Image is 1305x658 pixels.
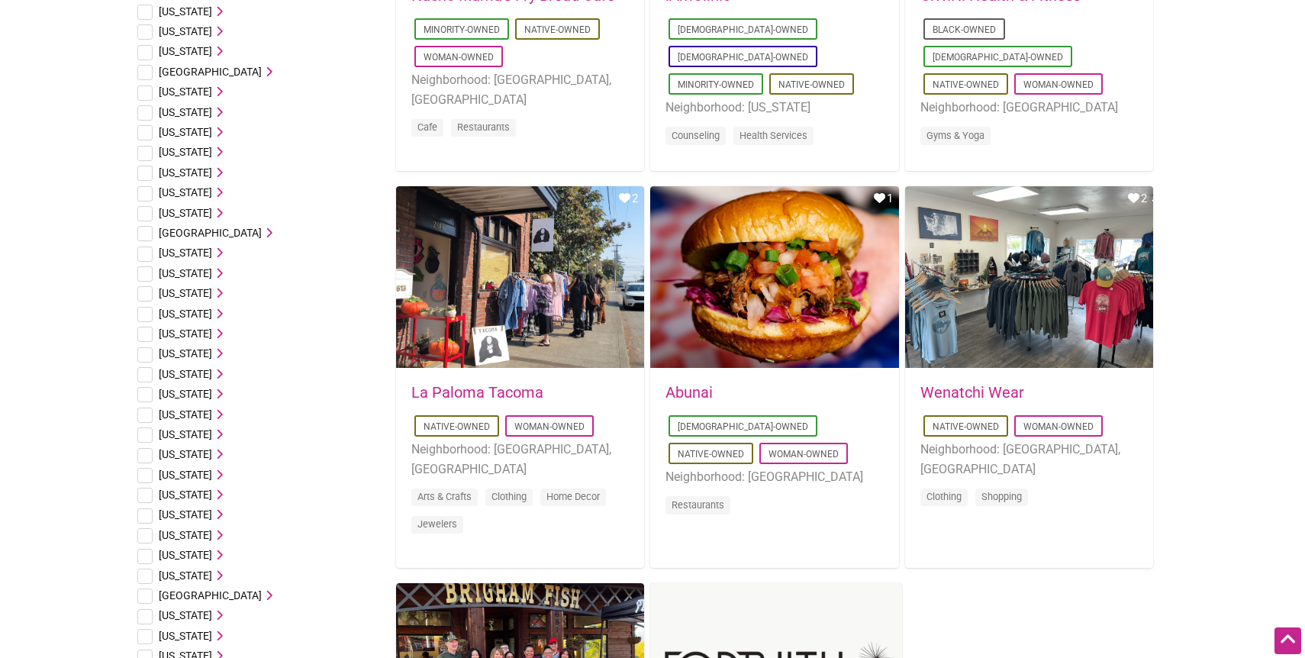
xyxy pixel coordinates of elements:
a: Wenatchi Wear [920,383,1024,402]
span: [US_STATE] [159,166,212,179]
a: Native-Owned [678,449,744,460]
span: [US_STATE] [159,207,212,219]
span: [US_STATE] [159,469,212,481]
a: Woman-Owned [768,449,839,460]
a: [DEMOGRAPHIC_DATA]-Owned [678,24,808,35]
a: Minority-Owned [424,24,500,35]
a: [DEMOGRAPHIC_DATA]-Owned [933,52,1063,63]
a: Arts & Crafts [417,491,472,502]
div: Scroll Back to Top [1274,627,1301,654]
span: [US_STATE] [159,609,212,621]
a: Native-Owned [933,79,999,90]
span: [US_STATE] [159,106,212,118]
li: Neighborhood: [GEOGRAPHIC_DATA], [GEOGRAPHIC_DATA] [920,440,1138,479]
span: [US_STATE] [159,25,212,37]
a: Cafe [417,121,437,133]
span: [US_STATE] [159,508,212,521]
span: [US_STATE] [159,327,212,340]
a: Home Decor [546,491,600,502]
span: [US_STATE] [159,126,212,138]
a: Woman-Owned [1023,421,1094,432]
a: Gyms & Yoga [926,130,984,141]
a: Native-Owned [933,421,999,432]
span: [US_STATE] [159,428,212,440]
a: Clothing [926,491,962,502]
span: [US_STATE] [159,287,212,299]
span: [US_STATE] [159,45,212,57]
a: Woman-Owned [1023,79,1094,90]
a: Abunai [665,383,713,402]
span: [US_STATE] [159,448,212,460]
a: [DEMOGRAPHIC_DATA]-Owned [678,52,808,63]
li: Neighborhood: [GEOGRAPHIC_DATA], [GEOGRAPHIC_DATA] [411,70,629,109]
span: [US_STATE] [159,186,212,198]
span: [US_STATE] [159,529,212,541]
a: Restaurants [457,121,510,133]
span: [US_STATE] [159,146,212,158]
span: [GEOGRAPHIC_DATA] [159,66,262,78]
span: [US_STATE] [159,267,212,279]
a: Restaurants [672,499,724,511]
a: Jewelers [417,518,457,530]
span: [US_STATE] [159,549,212,561]
span: [US_STATE] [159,489,212,501]
li: Neighborhood: [GEOGRAPHIC_DATA] [920,98,1138,118]
li: Neighborhood: [GEOGRAPHIC_DATA] [665,467,883,487]
a: [DEMOGRAPHIC_DATA]-Owned [678,421,808,432]
span: [US_STATE] [159,388,212,400]
span: [GEOGRAPHIC_DATA] [159,227,262,239]
a: Health Services [739,130,807,141]
span: [US_STATE] [159,5,212,18]
a: Woman-Owned [514,421,585,432]
a: Black-Owned [933,24,996,35]
span: [US_STATE] [159,308,212,320]
a: Shopping [981,491,1022,502]
a: Native-Owned [778,79,845,90]
span: [US_STATE] [159,368,212,380]
a: Clothing [491,491,527,502]
a: Counseling [672,130,720,141]
span: [US_STATE] [159,247,212,259]
span: [GEOGRAPHIC_DATA] [159,589,262,602]
li: Neighborhood: [GEOGRAPHIC_DATA], [GEOGRAPHIC_DATA] [411,440,629,479]
a: Native-Owned [524,24,591,35]
span: [US_STATE] [159,347,212,360]
a: Minority-Owned [678,79,754,90]
a: Woman-Owned [424,52,494,63]
a: La Paloma Tacoma [411,383,543,402]
a: Native-Owned [424,421,490,432]
span: [US_STATE] [159,569,212,582]
span: [US_STATE] [159,630,212,642]
span: [US_STATE] [159,85,212,98]
li: Neighborhood: [US_STATE] [665,98,883,118]
span: [US_STATE] [159,408,212,421]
